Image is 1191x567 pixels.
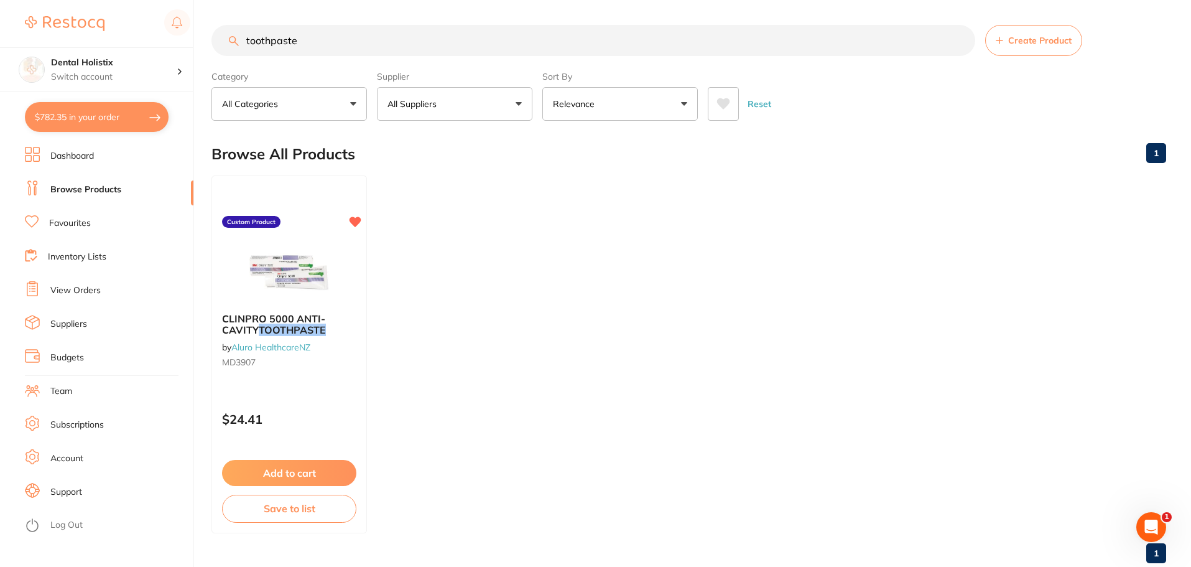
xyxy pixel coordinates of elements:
[222,313,356,336] b: CLINPRO 5000 ANTI-CAVITY TOOTHPASTE
[211,146,355,163] h2: Browse All Products
[25,102,169,132] button: $782.35 in your order
[50,519,83,532] a: Log Out
[542,71,698,82] label: Sort By
[222,460,356,486] button: Add to cart
[259,324,326,336] em: TOOTHPASTE
[211,25,975,56] input: Search Products
[211,71,367,82] label: Category
[25,516,190,536] button: Log Out
[19,57,44,82] img: Dental Holistix
[222,357,256,368] span: MD3907
[51,71,177,83] p: Switch account
[51,57,177,69] h4: Dental Holistix
[249,241,330,303] img: CLINPRO 5000 ANTI-CAVITY TOOTHPASTE
[50,318,87,330] a: Suppliers
[744,87,775,121] button: Reset
[222,342,310,353] span: by
[222,216,280,228] label: Custom Product
[222,98,283,110] p: All Categories
[50,452,83,465] a: Account
[48,251,106,263] a: Inventory Lists
[553,98,600,110] p: Relevance
[25,16,104,31] img: Restocq Logo
[1146,141,1166,166] a: 1
[50,284,101,297] a: View Orders
[211,87,367,121] button: All Categories
[222,495,356,522] button: Save to list
[231,342,310,353] a: Aluro HealthcareNZ
[50,486,82,499] a: Support
[50,385,72,398] a: Team
[377,87,532,121] button: All Suppliers
[49,217,91,230] a: Favourites
[1146,541,1166,566] a: 1
[222,312,325,336] span: CLINPRO 5000 ANTI-CAVITY
[542,87,698,121] button: Relevance
[1136,512,1166,542] iframe: Intercom live chat
[387,98,442,110] p: All Suppliers
[50,150,94,162] a: Dashboard
[377,71,532,82] label: Supplier
[1162,512,1172,522] span: 1
[50,184,121,196] a: Browse Products
[1008,35,1072,45] span: Create Product
[25,9,104,38] a: Restocq Logo
[985,25,1082,56] button: Create Product
[222,412,356,426] p: $24.41
[50,352,84,364] a: Budgets
[50,419,104,431] a: Subscriptions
